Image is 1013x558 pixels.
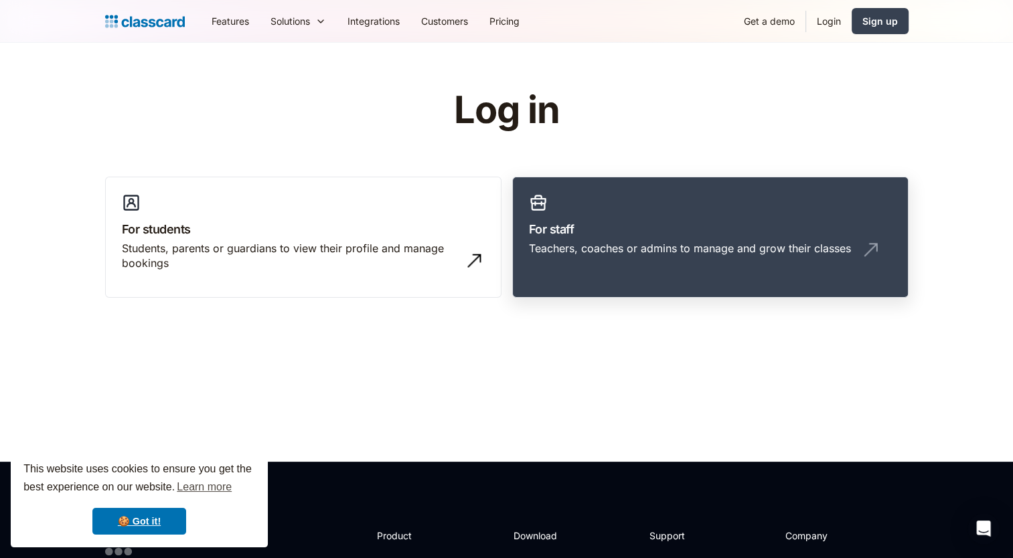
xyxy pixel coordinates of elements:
div: Open Intercom Messenger [967,513,1000,545]
a: Get a demo [733,6,805,36]
div: Students, parents or guardians to view their profile and manage bookings [122,241,458,271]
div: Sign up [862,14,898,28]
a: Sign up [852,8,909,34]
a: dismiss cookie message [92,508,186,535]
h2: Download [513,529,568,543]
a: For staffTeachers, coaches or admins to manage and grow their classes [512,177,909,298]
a: Pricing [479,6,530,36]
a: learn more about cookies [175,477,234,497]
div: Solutions [260,6,337,36]
a: home [105,12,185,31]
div: Teachers, coaches or admins to manage and grow their classes [529,241,851,256]
div: cookieconsent [11,448,268,547]
h2: Company [785,529,874,543]
a: Login [806,6,852,36]
span: This website uses cookies to ensure you get the best experience on our website. [23,461,255,497]
a: Features [201,6,260,36]
a: Integrations [337,6,410,36]
h1: Log in [294,90,719,131]
h3: For staff [529,220,892,238]
h3: For students [122,220,485,238]
div: Solutions [270,14,310,28]
a: Customers [410,6,479,36]
a: For studentsStudents, parents or guardians to view their profile and manage bookings [105,177,501,298]
h2: Support [649,529,704,543]
h2: Product [377,529,449,543]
